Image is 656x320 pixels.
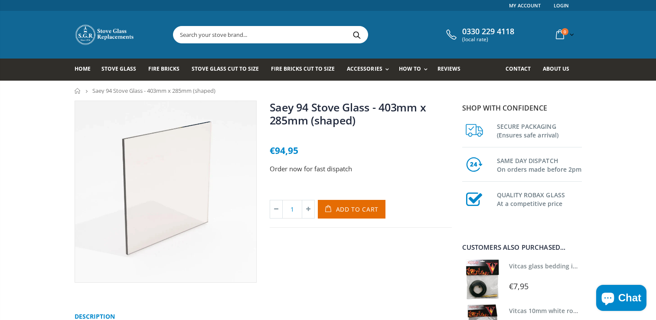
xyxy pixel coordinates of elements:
[444,27,514,42] a: 0330 229 4118 (local rate)
[552,26,576,43] a: 0
[437,59,467,81] a: Reviews
[148,59,186,81] a: Fire Bricks
[270,100,426,127] a: Saey 94 Stove Glass - 403mm x 285mm (shaped)
[594,285,649,313] inbox-online-store-chat: Shopify online store chat
[399,59,432,81] a: How To
[101,59,143,81] a: Stove Glass
[543,59,576,81] a: About us
[148,65,180,72] span: Fire Bricks
[437,65,460,72] span: Reviews
[92,87,215,95] span: Saey 94 Stove Glass - 403mm x 285mm (shaped)
[336,205,379,213] span: Add to Cart
[347,59,393,81] a: Accessories
[462,259,503,300] img: Vitcas stove glass bedding in tape
[462,27,514,36] span: 0330 229 4118
[271,59,341,81] a: Fire Bricks Cut To Size
[173,26,465,43] input: Search your stove brand...
[270,144,298,157] span: €94,95
[192,59,265,81] a: Stove Glass Cut To Size
[75,24,135,46] img: Stove Glass Replacement
[561,28,568,35] span: 0
[497,155,582,174] h3: SAME DAY DISPATCH On orders made before 2pm
[101,65,136,72] span: Stove Glass
[399,65,421,72] span: How To
[497,121,582,140] h3: SECURE PACKAGING (Ensures safe arrival)
[318,200,386,219] button: Add to Cart
[506,59,537,81] a: Contact
[347,65,382,72] span: Accessories
[509,281,529,291] span: €7,95
[75,88,81,94] a: Home
[347,26,367,43] button: Search
[192,65,259,72] span: Stove Glass Cut To Size
[75,101,256,282] img: squarestoveglass_bfaaaec0-57b6-452a-8841-80e6e6a16c91_800x_crop_center.webp
[543,65,569,72] span: About us
[75,59,97,81] a: Home
[462,244,582,251] div: Customers also purchased...
[462,36,514,42] span: (local rate)
[506,65,531,72] span: Contact
[270,164,452,174] p: Order now for fast dispatch
[75,65,91,72] span: Home
[462,103,582,113] p: Shop with confidence
[497,189,582,208] h3: QUALITY ROBAX GLASS At a competitive price
[271,65,335,72] span: Fire Bricks Cut To Size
